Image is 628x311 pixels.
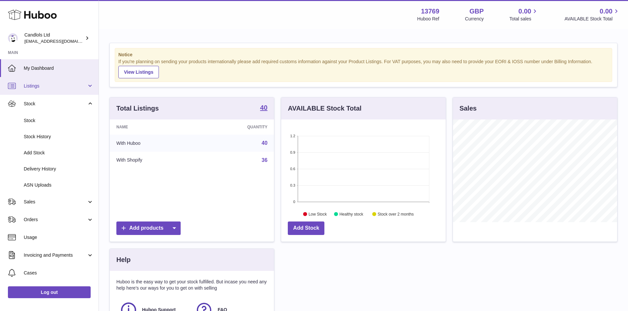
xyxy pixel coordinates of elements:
[24,182,94,188] span: ASN Uploads
[110,119,198,135] th: Name
[288,221,324,235] a: Add Stock
[24,134,94,140] span: Stock History
[116,221,181,235] a: Add products
[509,7,539,22] a: 0.00 Total sales
[290,167,295,171] text: 0.6
[118,52,609,58] strong: Notice
[564,16,620,22] span: AVAILABLE Stock Total
[198,119,274,135] th: Quantity
[8,286,91,298] a: Log out
[116,104,159,113] h3: Total Listings
[293,200,295,204] text: 0
[262,157,268,163] a: 36
[509,16,539,22] span: Total sales
[24,32,84,44] div: Candlols Ltd
[24,150,94,156] span: Add Stock
[260,104,267,112] a: 40
[24,83,87,89] span: Listings
[564,7,620,22] a: 0.00 AVAILABLE Stock Total
[24,217,87,223] span: Orders
[519,7,531,16] span: 0.00
[24,65,94,71] span: My Dashboard
[262,140,268,146] a: 40
[469,7,484,16] strong: GBP
[290,150,295,154] text: 0.9
[465,16,484,22] div: Currency
[110,152,198,169] td: With Shopify
[118,59,609,78] div: If you're planning on sending your products internationally please add required customs informati...
[290,134,295,138] text: 1.2
[288,104,361,113] h3: AVAILABLE Stock Total
[417,16,439,22] div: Huboo Ref
[24,252,87,258] span: Invoicing and Payments
[118,66,159,78] a: View Listings
[600,7,613,16] span: 0.00
[24,166,94,172] span: Delivery History
[290,183,295,187] text: 0.3
[24,234,94,241] span: Usage
[340,212,364,216] text: Healthy stock
[421,7,439,16] strong: 13769
[24,39,97,44] span: [EMAIL_ADDRESS][DOMAIN_NAME]
[24,199,87,205] span: Sales
[24,101,87,107] span: Stock
[460,104,477,113] h3: Sales
[116,255,131,264] h3: Help
[110,135,198,152] td: With Huboo
[24,117,94,124] span: Stock
[8,33,18,43] img: internalAdmin-13769@internal.huboo.com
[24,270,94,276] span: Cases
[116,279,267,291] p: Huboo is the easy way to get your stock fulfilled. But incase you need any help here's our ways f...
[309,212,327,216] text: Low Stock
[378,212,414,216] text: Stock over 2 months
[260,104,267,111] strong: 40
